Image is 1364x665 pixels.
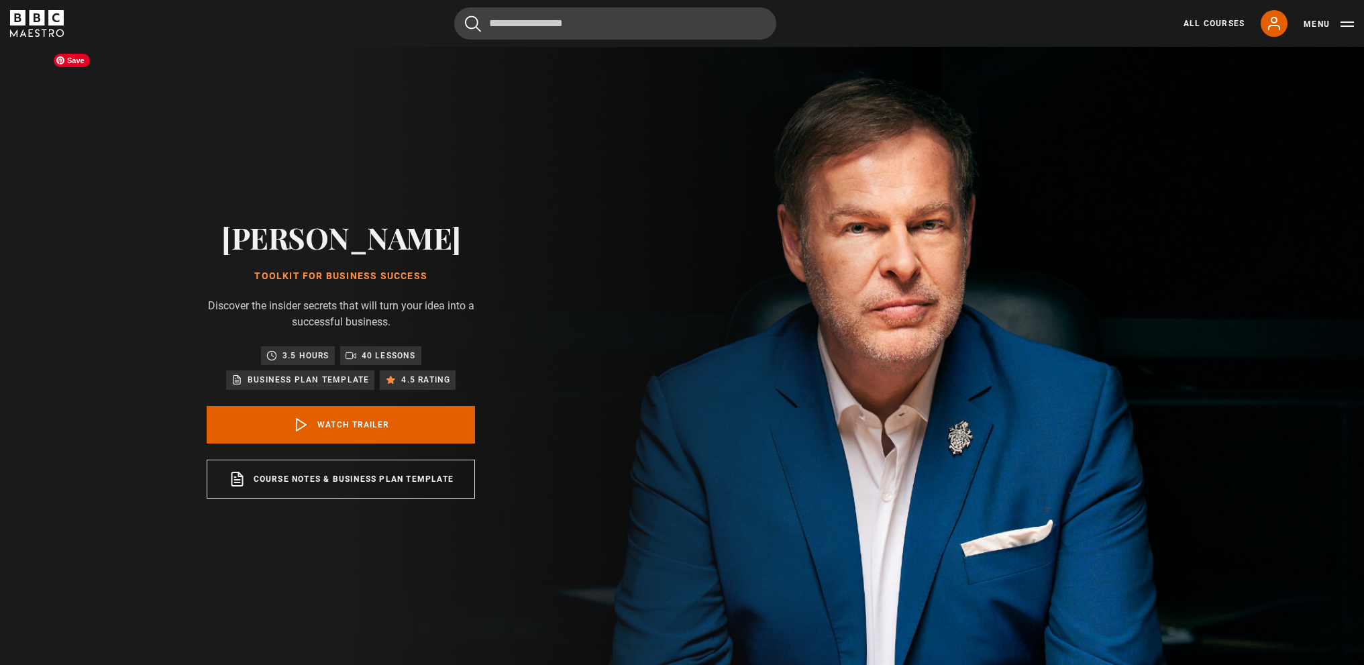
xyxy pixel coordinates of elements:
[454,7,776,40] input: Search
[207,460,475,499] a: Course notes & Business plan template
[10,10,64,37] svg: BBC Maestro
[207,271,475,282] h1: Toolkit for Business Success
[401,373,450,387] p: 4.5 rating
[465,15,481,32] button: Submit the search query
[1184,17,1245,30] a: All Courses
[207,220,475,254] h2: [PERSON_NAME]
[248,373,369,387] p: Business plan template
[362,349,416,362] p: 40 lessons
[54,54,90,67] span: Save
[207,406,475,444] a: Watch Trailer
[207,298,475,330] p: Discover the insider secrets that will turn your idea into a successful business.
[282,349,329,362] p: 3.5 hours
[1304,17,1354,31] button: Toggle navigation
